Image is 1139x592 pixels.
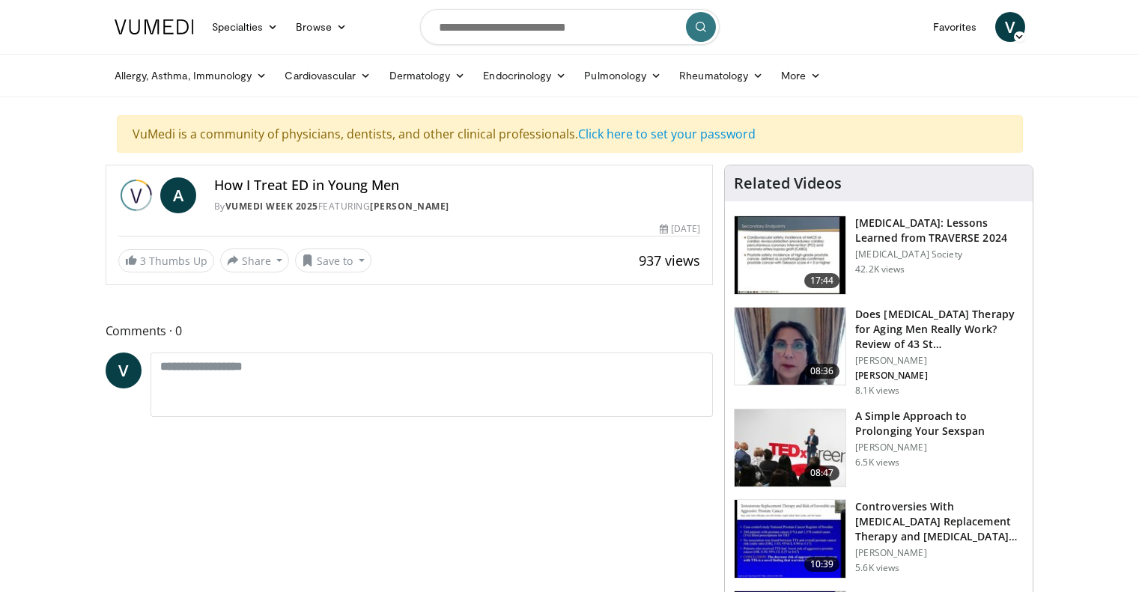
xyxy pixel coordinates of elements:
button: Save to [295,248,371,272]
h3: [MEDICAL_DATA]: Lessons Learned from TRAVERSE 2024 [855,216,1024,245]
span: 937 views [639,251,700,269]
h3: Controversies With [MEDICAL_DATA] Replacement Therapy and [MEDICAL_DATA] Can… [855,499,1024,544]
a: Browse [287,12,356,42]
a: [PERSON_NAME] [370,200,449,213]
a: V [106,353,142,388]
a: Endocrinology [474,61,575,91]
a: 3 Thumbs Up [118,249,214,272]
div: By FEATURING [214,200,701,213]
h4: How I Treat ED in Young Men [214,177,701,194]
a: 17:44 [MEDICAL_DATA]: Lessons Learned from TRAVERSE 2024 [MEDICAL_DATA] Society 42.2K views [734,216,1024,295]
span: 10:39 [804,557,840,572]
p: [PERSON_NAME] [855,442,1024,454]
input: Search topics, interventions [420,9,720,45]
p: 8.1K views [855,385,899,397]
a: Rheumatology [670,61,772,91]
h3: Does [MEDICAL_DATA] Therapy for Aging Men Really Work? Review of 43 St… [855,307,1024,352]
img: c4bd4661-e278-4c34-863c-57c104f39734.150x105_q85_crop-smart_upscale.jpg [735,409,845,487]
p: [PERSON_NAME] [855,355,1024,367]
a: Specialties [203,12,288,42]
a: Cardiovascular [276,61,380,91]
p: [PERSON_NAME] [855,370,1024,382]
a: 08:36 Does [MEDICAL_DATA] Therapy for Aging Men Really Work? Review of 43 St… [PERSON_NAME] [PERS... [734,307,1024,397]
p: [PERSON_NAME] [855,547,1024,559]
p: 42.2K views [855,263,905,275]
img: 4d4bce34-7cbb-4531-8d0c-5308a71d9d6c.150x105_q85_crop-smart_upscale.jpg [735,308,845,385]
img: 1317c62a-2f0d-4360-bee0-b1bff80fed3c.150x105_q85_crop-smart_upscale.jpg [735,216,845,294]
a: Dermatology [380,61,475,91]
span: Comments 0 [106,321,714,341]
a: 08:47 A Simple Approach to Prolonging Your Sexspan [PERSON_NAME] 6.5K views [734,409,1024,488]
div: VuMedi is a community of physicians, dentists, and other clinical professionals. [117,115,1023,153]
a: V [995,12,1025,42]
h4: Related Videos [734,174,842,192]
div: [DATE] [660,222,700,236]
span: 3 [140,254,146,268]
img: 418933e4-fe1c-4c2e-be56-3ce3ec8efa3b.150x105_q85_crop-smart_upscale.jpg [735,500,845,578]
a: More [772,61,830,91]
p: 5.6K views [855,562,899,574]
img: Vumedi Week 2025 [118,177,154,213]
span: 17:44 [804,273,840,288]
span: 08:47 [804,466,840,480]
p: [MEDICAL_DATA] Society [855,248,1024,260]
span: 08:36 [804,364,840,379]
img: VuMedi Logo [115,19,194,34]
a: Vumedi Week 2025 [225,200,318,213]
a: A [160,177,196,213]
a: Allergy, Asthma, Immunology [106,61,276,91]
a: 10:39 Controversies With [MEDICAL_DATA] Replacement Therapy and [MEDICAL_DATA] Can… [PERSON_NAME]... [734,499,1024,579]
a: Favorites [924,12,986,42]
a: Click here to set your password [578,126,756,142]
h3: A Simple Approach to Prolonging Your Sexspan [855,409,1024,439]
p: 6.5K views [855,457,899,469]
a: Pulmonology [575,61,670,91]
button: Share [220,248,290,272]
